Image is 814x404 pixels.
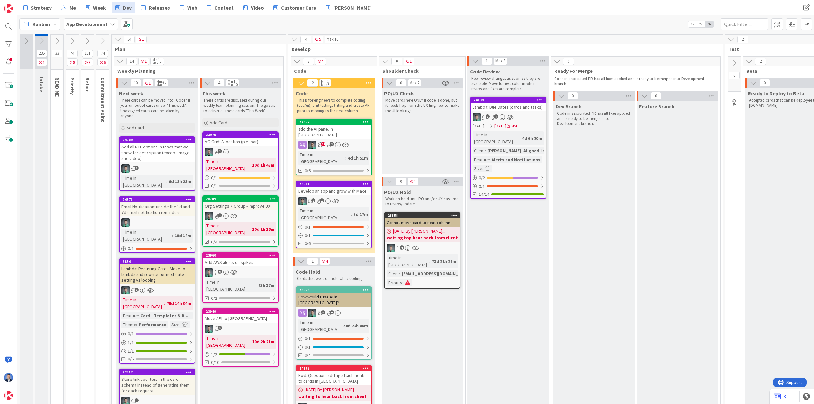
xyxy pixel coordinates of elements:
[486,147,550,154] div: [PERSON_NAME], Aligned Law
[38,77,45,92] span: Intake
[164,300,165,307] span: :
[203,132,278,146] div: 23975AG-Grid: Allocation (pie, bar)
[296,286,372,360] a: 23923How would I use AI in [GEOGRAPHIC_DATA]?VPTime in [GEOGRAPHIC_DATA]:38d 23h 46m0/10/10/4
[202,252,279,303] a: 23960Add AWS alerts on spikesVPTime in [GEOGRAPHIC_DATA]:23h 37m0/2
[203,268,278,277] div: VP
[67,58,78,66] span: 8
[471,174,546,182] div: 0/2
[122,197,195,202] div: 24371
[296,90,308,97] span: Code
[481,57,492,65] span: 1
[330,142,334,146] span: 2
[429,258,430,265] span: :
[119,136,195,191] a: 24389Add all RTE options in tasks that we show for description (except image and video)VPTime in ...
[121,286,130,294] img: VP
[120,264,195,284] div: Lambda: Recurring Card - Move to lambda and rewrite for next date setting vs looping
[281,4,316,11] span: Customer Care
[120,202,195,216] div: Email Notification: unhide the 1d and 7d email notification reminders
[121,312,138,319] div: Feature
[187,4,197,11] span: Web
[218,213,222,217] span: 1
[93,4,106,11] span: Week
[121,321,136,328] div: Theme
[554,76,713,87] p: Code in associated PR has all fixes applied and is ready to be merged into Development branch.
[120,259,195,284] div: 6854Lambda: Recurring Card - Move to lambda and rewrite for next date setting vs looping
[520,135,521,142] span: :
[205,212,213,220] img: VP
[228,80,235,83] div: Min 1
[122,259,195,264] div: 6854
[554,68,712,74] span: Ready For Merge
[135,166,139,170] span: 1
[737,36,748,43] span: 2
[119,196,195,253] a: 24371Email Notification: unhide the 1d and 7d email notification remindersVPTime in [GEOGRAPHIC_D...
[512,123,517,129] div: 4M
[296,187,371,195] div: Develop an app and grow with Make
[137,2,174,13] a: Releases
[4,391,13,400] img: avatar
[203,2,238,13] a: Content
[57,2,80,13] a: Me
[400,270,473,277] div: [EMAIL_ADDRESS][DOMAIN_NAME]
[393,228,445,235] span: [DATE] By [PERSON_NAME]...
[321,142,325,146] span: 14
[203,258,278,266] div: Add AWS alerts on spikes
[202,308,279,367] a: 23949Move API to [GEOGRAPHIC_DATA]VPTime in [GEOGRAPHIC_DATA]:10d 2h 21m1/20/10
[292,46,715,52] span: Develop
[296,141,371,149] div: VP
[122,370,195,374] div: 22717
[211,359,219,366] span: 0/10
[135,288,139,292] span: 2
[4,373,13,382] img: DP
[203,174,278,182] div: 0/1
[126,58,137,65] span: 14
[152,58,160,61] div: Min 1
[203,196,278,210] div: 20789Org Settings > Group - improve UX
[473,123,484,129] span: [DATE]
[774,393,786,400] a: 3
[471,182,546,190] div: 0/1
[305,224,311,230] span: 0 / 1
[385,213,460,218] div: 23358
[305,168,311,174] span: 0/6
[203,196,278,202] div: 20789
[205,158,250,172] div: Time in [GEOGRAPHIC_DATA]
[138,312,139,319] span: :
[120,137,195,162] div: 24389Add all RTE options in tasks that we show for description (except image and video)
[205,278,256,292] div: Time in [GEOGRAPHIC_DATA]
[296,181,372,248] a: 23911Develop an app and grow with MakeVPTime in [GEOGRAPHIC_DATA]:3d 17m0/10/10/6
[82,2,110,13] a: Week
[137,321,168,328] div: Performance
[305,387,357,393] span: [DATE] By [PERSON_NAME]...
[218,270,222,274] span: 6
[313,36,323,43] span: 5
[305,344,311,351] span: 0 / 1
[471,113,546,121] div: VP
[471,97,546,111] div: 24039Lambda: Due Dates (cards and tasks)
[697,21,705,27] span: 2x
[128,339,134,346] span: 1 / 1
[167,178,193,185] div: 6d 18h 28m
[387,235,458,241] b: waiting top hear back from client
[202,131,279,190] a: 23975AG-Grid: Allocation (pie, bar)VPTime in [GEOGRAPHIC_DATA]:10d 1h 43m0/10/1
[139,312,190,319] div: Card - Templates & R...
[489,156,490,163] span: :
[321,83,329,86] div: Max 3
[142,79,153,87] span: 1
[211,295,217,302] span: 0/2
[172,232,173,239] span: :
[119,258,195,364] a: 6854Lambda: Recurring Card - Move to lambda and rewrite for next date setting vs loopingVPTime in...
[430,258,458,265] div: 73d 21h 26m
[296,309,371,317] div: VP
[473,147,485,154] div: Client
[479,183,485,190] span: 0 / 1
[120,197,195,202] div: 24371
[203,202,278,210] div: Org Settings > Group - improve UX
[299,120,371,124] div: 24372
[470,68,500,75] span: Code Review
[759,79,770,87] span: 0
[296,371,371,385] div: Fwd: Question: adding attachments to cards in [GEOGRAPHIC_DATA]
[494,114,498,119] span: 4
